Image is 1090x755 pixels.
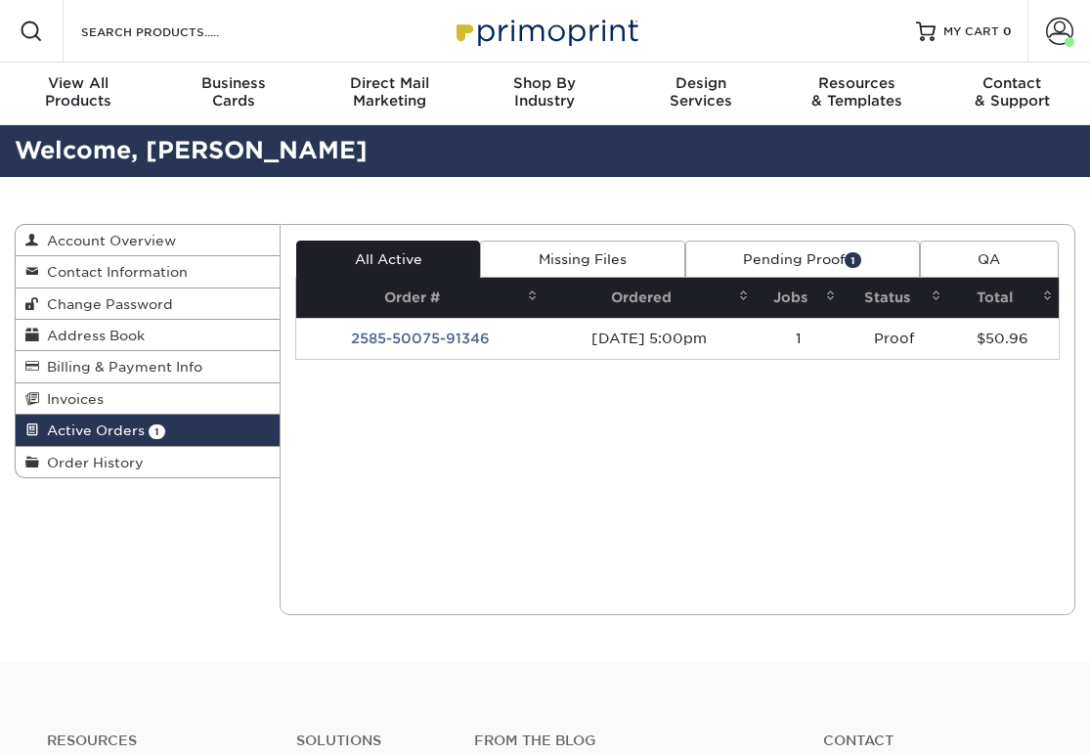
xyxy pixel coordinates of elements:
[845,252,861,267] span: 1
[685,241,920,278] a: Pending Proof1
[16,320,280,351] a: Address Book
[448,10,643,52] img: Primoprint
[296,318,544,359] td: 2585-50075-91346
[16,351,280,382] a: Billing & Payment Info
[935,74,1090,110] div: & Support
[39,455,144,470] span: Order History
[474,733,770,749] h4: From the Blog
[935,63,1090,125] a: Contact& Support
[623,63,778,125] a: DesignServices
[16,415,280,446] a: Active Orders 1
[1003,24,1012,38] span: 0
[296,241,480,278] a: All Active
[39,296,173,312] span: Change Password
[544,278,755,318] th: Ordered
[623,74,778,92] span: Design
[5,695,166,748] iframe: Google Customer Reviews
[39,264,188,280] span: Contact Information
[155,74,311,110] div: Cards
[467,74,623,92] span: Shop By
[16,289,280,320] a: Change Password
[755,278,842,318] th: Jobs
[467,63,623,125] a: Shop ByIndustry
[39,422,145,438] span: Active Orders
[823,733,1043,749] a: Contact
[39,233,176,248] span: Account Overview
[467,74,623,110] div: Industry
[16,447,280,477] a: Order History
[39,328,145,343] span: Address Book
[842,318,947,359] td: Proof
[39,359,202,375] span: Billing & Payment Info
[623,74,778,110] div: Services
[296,278,544,318] th: Order #
[16,383,280,415] a: Invoices
[920,241,1059,278] a: QA
[155,74,311,92] span: Business
[149,424,165,439] span: 1
[155,63,311,125] a: BusinessCards
[943,23,999,40] span: MY CART
[842,278,947,318] th: Status
[480,241,684,278] a: Missing Files
[935,74,1090,92] span: Contact
[312,74,467,110] div: Marketing
[778,74,934,92] span: Resources
[312,63,467,125] a: Direct MailMarketing
[39,391,104,407] span: Invoices
[79,20,270,43] input: SEARCH PRODUCTS.....
[755,318,842,359] td: 1
[778,74,934,110] div: & Templates
[312,74,467,92] span: Direct Mail
[544,318,755,359] td: [DATE] 5:00pm
[16,256,280,288] a: Contact Information
[947,318,1059,359] td: $50.96
[296,733,445,749] h4: Solutions
[16,225,280,256] a: Account Overview
[778,63,934,125] a: Resources& Templates
[947,278,1059,318] th: Total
